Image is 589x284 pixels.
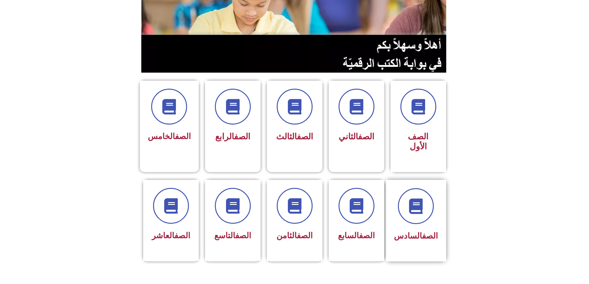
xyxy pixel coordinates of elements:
[394,231,438,240] span: السادس
[214,231,251,240] span: التاسع
[422,231,438,240] a: الصف
[338,231,375,240] span: السابع
[276,132,313,142] span: الثالث
[359,231,375,240] a: الصف
[215,132,250,142] span: الرابع
[297,132,313,142] a: الصف
[174,231,190,240] a: الصف
[234,132,250,142] a: الصف
[235,231,251,240] a: الصف
[339,132,374,142] span: الثاني
[152,231,190,240] span: العاشر
[276,231,313,240] span: الثامن
[408,132,429,151] span: الصف الأول
[297,231,313,240] a: الصف
[358,132,374,142] a: الصف
[175,132,191,141] a: الصف
[148,132,191,141] span: الخامس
